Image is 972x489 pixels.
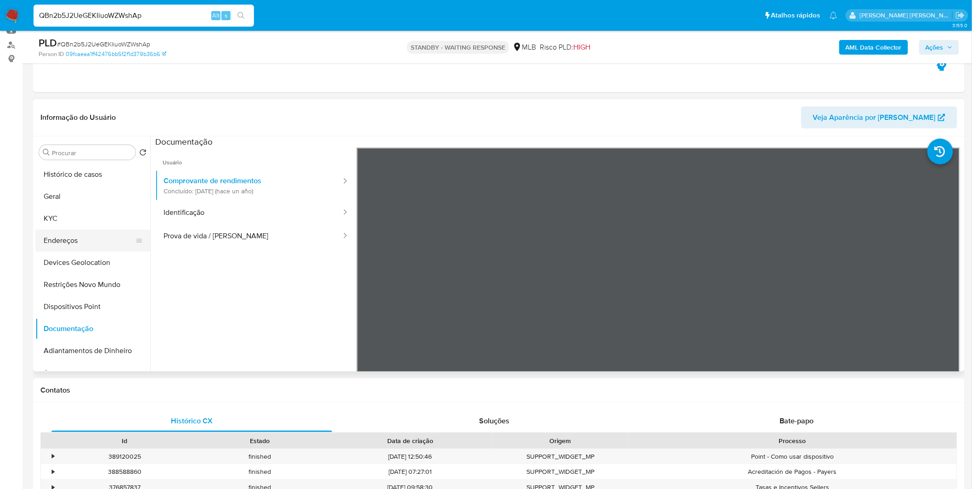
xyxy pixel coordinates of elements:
div: • [52,467,54,476]
button: Geral [35,185,150,208]
button: KYC [35,208,150,230]
span: Veja Aparência por [PERSON_NAME] [813,107,936,129]
span: Atalhos rápidos [771,11,820,20]
button: Restrições Novo Mundo [35,274,150,296]
div: Data de criação [333,436,486,445]
span: s [225,11,227,20]
div: 389120025 [57,449,192,464]
div: SUPPORT_WIDGET_MP [493,464,628,479]
a: Sair [955,11,965,20]
div: 388588860 [57,464,192,479]
button: Endereços [35,230,143,252]
div: • [52,452,54,461]
span: Ações [926,40,944,55]
h1: Contatos [40,386,957,395]
div: Estado [198,436,321,445]
span: Histórico CX [171,416,213,426]
button: Dispositivos Point [35,296,150,318]
span: Risco PLD: [540,42,590,52]
button: Veja Aparência por [PERSON_NAME] [801,107,957,129]
b: AML Data Collector [846,40,902,55]
span: HIGH [573,42,590,52]
span: Soluções [479,416,509,426]
div: [DATE] 12:50:46 [327,449,493,464]
button: Ações [919,40,959,55]
input: Procurar [52,149,132,157]
div: Acreditación de Pagos - Payers [628,464,957,479]
button: Devices Geolocation [35,252,150,274]
a: 09fcaeaa1ff42476bb5f2f1d379b36b6 [66,50,166,58]
div: [DATE] 07:27:01 [327,464,493,479]
button: Retornar ao pedido padrão [139,149,147,159]
b: PLD [39,35,57,50]
div: finished [192,464,327,479]
b: Person ID [39,50,64,58]
input: Pesquise usuários ou casos... [34,10,254,22]
div: Origem [499,436,622,445]
button: Anexos [35,362,150,384]
span: Bate-papo [780,416,814,426]
button: Documentação [35,318,150,340]
button: AML Data Collector [839,40,908,55]
div: finished [192,449,327,464]
button: Procurar [43,149,50,156]
div: Point - Como usar dispositivo [628,449,957,464]
button: Histórico de casos [35,163,150,185]
div: MLB [513,42,536,52]
span: Alt [212,11,220,20]
div: Id [63,436,186,445]
h1: Informação do Usuário [40,113,116,122]
div: Processo [634,436,950,445]
a: Notificações [830,11,837,19]
button: search-icon [232,9,250,22]
button: Adiantamentos de Dinheiro [35,340,150,362]
span: 3.155.0 [952,22,967,29]
p: igor.silva@mercadolivre.com [860,11,953,20]
span: # QBn2b5J2UeGEKIiuoWZWshAp [57,39,150,49]
div: SUPPORT_WIDGET_MP [493,449,628,464]
p: STANDBY - WAITING RESPONSE [407,41,509,54]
